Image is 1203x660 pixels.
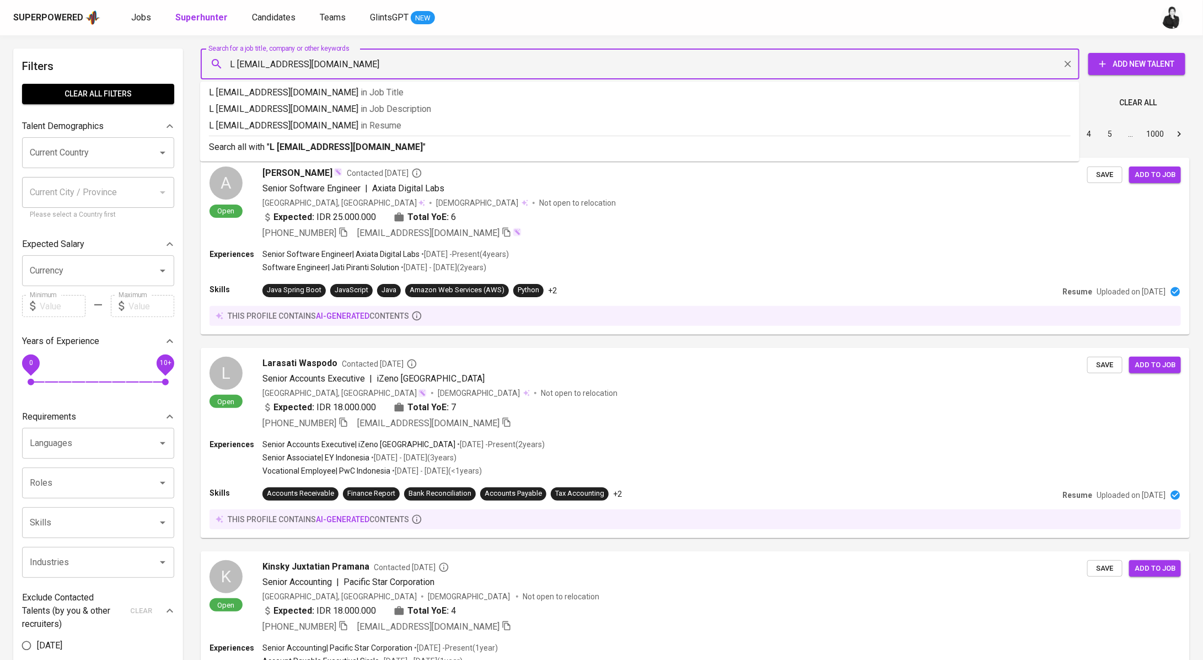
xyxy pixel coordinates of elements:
p: Vocational Employee | PwC Indonesia [262,465,390,476]
p: Uploaded on [DATE] [1097,490,1166,501]
span: Contacted [DATE] [342,358,417,369]
p: Senior Software Engineer | Axiata Digital Labs [262,249,420,260]
img: magic_wand.svg [334,168,342,176]
span: [DEMOGRAPHIC_DATA] [428,591,512,602]
span: [EMAIL_ADDRESS][DOMAIN_NAME] [357,418,500,428]
button: Open [155,555,170,570]
p: +2 [613,489,622,500]
p: this profile contains contents [228,310,409,321]
div: Years of Experience [22,330,174,352]
div: [GEOGRAPHIC_DATA], [GEOGRAPHIC_DATA] [262,388,427,399]
span: [PHONE_NUMBER] [262,418,336,428]
span: 0 [29,359,33,367]
span: Save [1093,359,1117,372]
span: [PHONE_NUMBER] [262,621,336,632]
p: Skills [210,487,262,498]
div: A [210,167,243,200]
span: [PHONE_NUMBER] [262,228,336,238]
span: Save [1093,562,1117,575]
a: Superpoweredapp logo [13,9,100,26]
p: Not open to relocation [539,197,616,208]
span: [EMAIL_ADDRESS][DOMAIN_NAME] [357,621,500,632]
span: | [365,182,368,195]
img: magic_wand.svg [513,228,522,237]
p: L [EMAIL_ADDRESS][DOMAIN_NAME] [209,103,1071,116]
b: Expected: [273,401,314,414]
p: this profile contains contents [228,514,409,525]
img: medwi@glints.com [1161,7,1183,29]
b: Superhunter [175,12,228,23]
span: [DATE] [37,639,62,652]
div: Amazon Web Services (AWS) [410,285,504,296]
span: Save [1093,169,1117,181]
p: Senior Associate | EY Indonesia [262,452,369,463]
span: Teams [320,12,346,23]
div: Superpowered [13,12,83,24]
div: Python [518,285,539,296]
span: 4 [451,604,456,618]
button: Go to next page [1170,125,1188,143]
span: Senior Accounts Executive [262,373,365,384]
button: Save [1087,357,1123,374]
p: Years of Experience [22,335,99,348]
span: Senior Accounting [262,577,332,587]
span: in Job Title [361,87,404,98]
button: Save [1087,560,1123,577]
p: Uploaded on [DATE] [1097,286,1166,297]
button: Save [1087,167,1123,184]
div: Exclude Contacted Talents (by you & other recruiters)clear [22,591,174,631]
div: Accounts Payable [485,489,542,499]
nav: pagination navigation [995,125,1190,143]
input: Value [128,295,174,317]
span: Add to job [1135,169,1175,181]
button: Clear All [1115,93,1161,113]
div: IDR 18.000.000 [262,604,376,618]
a: Jobs [131,11,153,25]
span: Add to job [1135,359,1175,372]
p: • [DATE] - [DATE] ( <1 years ) [390,465,482,476]
p: Expected Salary [22,238,84,251]
div: Accounts Receivable [267,489,334,499]
p: Experiences [210,439,262,450]
p: • [DATE] - [DATE] ( 3 years ) [369,452,457,463]
h6: Filters [22,57,174,75]
b: Total YoE: [407,604,449,618]
b: Total YoE: [407,401,449,414]
p: Resume [1062,490,1092,501]
div: IDR 25.000.000 [262,211,376,224]
span: Open [213,206,239,216]
div: JavaScript [335,285,368,296]
p: Experiences [210,249,262,260]
p: • [DATE] - Present ( 2 years ) [455,439,545,450]
svg: By Batam recruiter [438,562,449,573]
a: Teams [320,11,348,25]
div: Java Spring Boot [267,285,321,296]
button: Open [155,436,170,451]
span: in Job Description [361,104,431,114]
span: Pacific Star Corporation [343,577,434,587]
span: Open [213,600,239,610]
span: Add New Talent [1097,57,1177,71]
div: K [210,560,243,593]
div: [GEOGRAPHIC_DATA], [GEOGRAPHIC_DATA] [262,197,425,208]
div: L [210,357,243,390]
p: Experiences [210,642,262,653]
span: iZeno [GEOGRAPHIC_DATA] [377,373,485,384]
div: … [1122,128,1140,139]
span: | [369,372,372,385]
img: magic_wand.svg [418,389,427,398]
span: Add to job [1135,562,1175,575]
span: | [336,576,339,589]
span: AI-generated [316,312,369,320]
a: AOpen[PERSON_NAME]Contacted [DATE]Senior Software Engineer|Axiata Digital Labs[GEOGRAPHIC_DATA], ... [201,158,1190,335]
a: Superhunter [175,11,230,25]
span: Contacted [DATE] [374,562,449,573]
a: Candidates [252,11,298,25]
p: Not open to relocation [541,388,617,399]
p: Requirements [22,410,76,423]
span: Candidates [252,12,296,23]
span: Clear All [1119,96,1157,110]
p: • [DATE] - Present ( 4 years ) [420,249,509,260]
span: in Resume [361,120,401,131]
div: Finance Report [347,489,395,499]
